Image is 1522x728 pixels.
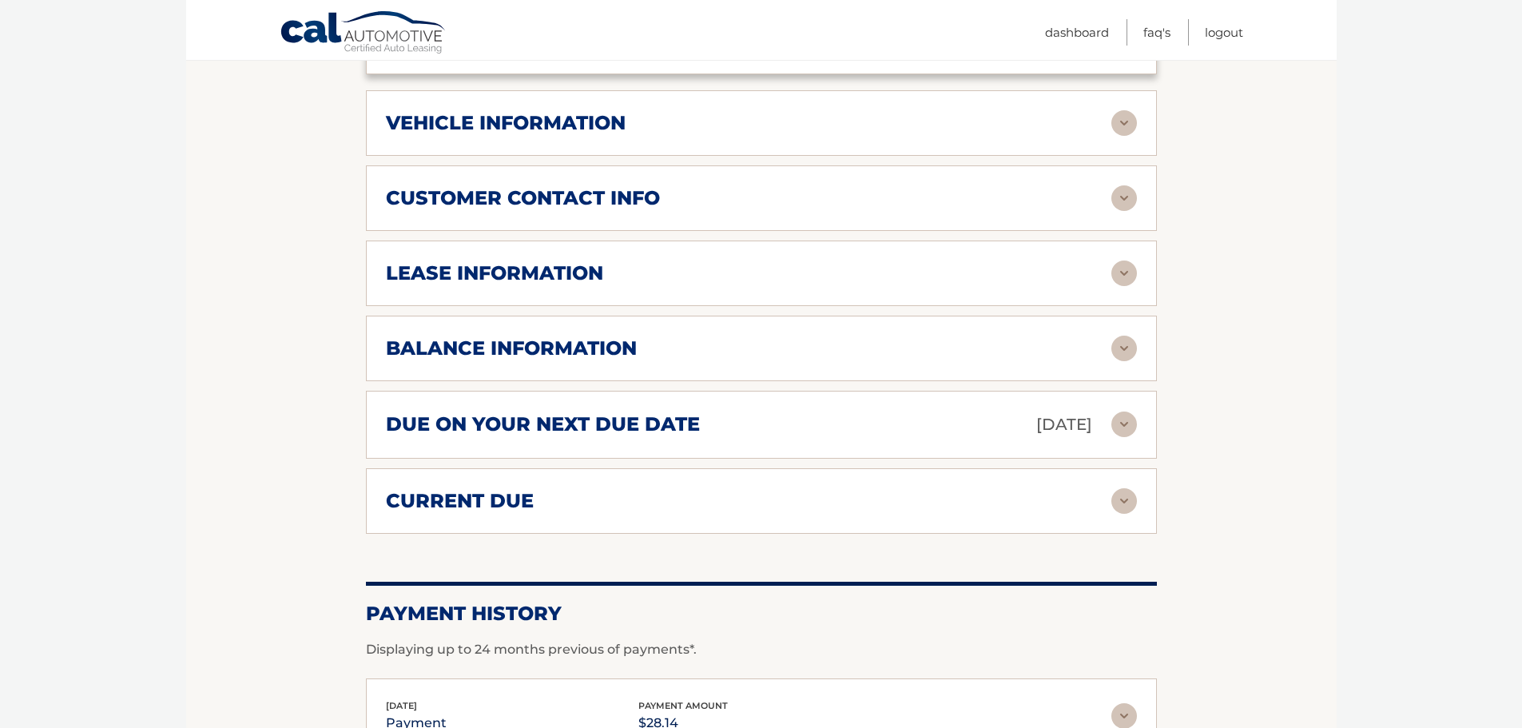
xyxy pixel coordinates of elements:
[366,640,1157,659] p: Displaying up to 24 months previous of payments*.
[366,602,1157,626] h2: Payment History
[386,186,660,210] h2: customer contact info
[1111,110,1137,136] img: accordion-rest.svg
[386,111,626,135] h2: vehicle information
[386,336,637,360] h2: balance information
[1205,19,1243,46] a: Logout
[386,412,700,436] h2: due on your next due date
[1143,19,1170,46] a: FAQ's
[386,261,603,285] h2: lease information
[1111,336,1137,361] img: accordion-rest.svg
[386,489,534,513] h2: current due
[1111,261,1137,286] img: accordion-rest.svg
[1045,19,1109,46] a: Dashboard
[1111,488,1137,514] img: accordion-rest.svg
[638,700,728,711] span: payment amount
[280,10,447,57] a: Cal Automotive
[1111,185,1137,211] img: accordion-rest.svg
[386,700,417,711] span: [DATE]
[1111,412,1137,437] img: accordion-rest.svg
[1036,411,1092,439] p: [DATE]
